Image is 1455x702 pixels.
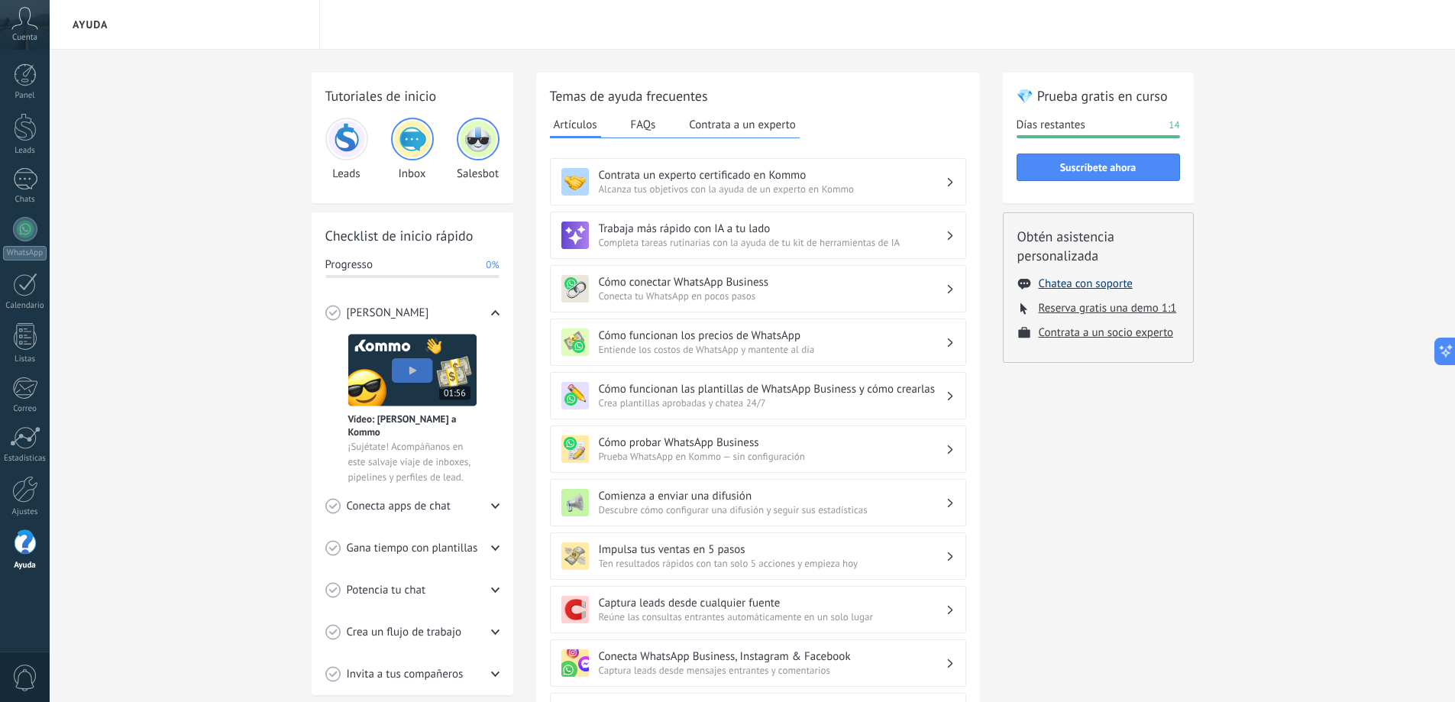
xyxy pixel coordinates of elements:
h2: Obtén asistencia personalizada [1017,227,1179,265]
span: [PERSON_NAME] [347,306,429,321]
span: 0% [486,257,499,273]
h3: Captura leads desde cualquier fuente [599,596,946,610]
button: FAQs [627,113,660,136]
span: Progresso [325,257,373,273]
span: Suscríbete ahora [1060,162,1137,173]
div: Leads [3,146,47,156]
h3: Cómo conectar WhatsApp Business [599,275,946,290]
h2: Temas de ayuda frecuentes [550,86,966,105]
div: Listas [3,354,47,364]
div: Leads [325,118,368,181]
span: Crea plantillas aprobadas y chatea 24/7 [599,396,946,409]
span: Conecta apps de chat [347,499,451,514]
span: Descubre cómo configurar una difusión y seguir sus estadísticas [599,503,946,516]
div: Correo [3,404,47,414]
span: Alcanza tus objetivos con la ayuda de un experto en Kommo [599,183,946,196]
img: Meet video [348,334,477,406]
div: Inbox [391,118,434,181]
span: Potencia tu chat [347,583,426,598]
div: Ayuda [3,561,47,571]
span: Entiende los costos de WhatsApp y mantente al día [599,343,946,356]
div: Panel [3,91,47,101]
h2: Checklist de inicio rápido [325,226,500,245]
span: Captura leads desde mensajes entrantes y comentarios [599,664,946,677]
h3: Conecta WhatsApp Business, Instagram & Facebook [599,649,946,664]
h3: Comienza a enviar una difusión [599,489,946,503]
button: Chatea con soporte [1039,277,1133,291]
h3: Cómo funcionan los precios de WhatsApp [599,328,946,343]
span: ¡Sujétate! Acompáñanos en este salvaje viaje de inboxes, pipelines y perfiles de lead. [348,439,477,485]
span: Prueba WhatsApp en Kommo — sin configuración [599,450,946,463]
div: Chats [3,195,47,205]
span: Vídeo: [PERSON_NAME] a Kommo [348,412,477,438]
span: Cuenta [12,33,37,43]
span: Conecta tu WhatsApp en pocos pasos [599,290,946,302]
button: Artículos [550,113,601,138]
h3: Contrata un experto certificado en Kommo [599,168,946,183]
h2: 💎 Prueba gratis en curso [1017,86,1180,105]
div: Salesbot [457,118,500,181]
span: Invita a tus compañeros [347,667,464,682]
span: Completa tareas rutinarias con la ayuda de tu kit de herramientas de IA [599,236,946,249]
h2: Tutoriales de inicio [325,86,500,105]
div: WhatsApp [3,246,47,260]
button: Reserva gratis una demo 1:1 [1039,301,1177,315]
div: Ajustes [3,507,47,517]
span: 14 [1169,118,1179,133]
span: Ten resultados rápidos con tan solo 5 acciones y empieza hoy [599,557,946,570]
h3: Trabaja más rápido con IA a tu lado [599,222,946,236]
span: Gana tiempo con plantillas [347,541,478,556]
button: Contrata a un experto [685,113,799,136]
span: Reúne las consultas entrantes automáticamente en un solo lugar [599,610,946,623]
button: Suscríbete ahora [1017,154,1180,181]
h3: Cómo probar WhatsApp Business [599,435,946,450]
h3: Cómo funcionan las plantillas de WhatsApp Business y cómo crearlas [599,382,946,396]
button: Contrata a un socio experto [1039,325,1174,340]
span: Crea un flujo de trabajo [347,625,462,640]
div: Estadísticas [3,454,47,464]
span: Días restantes [1017,118,1085,133]
h3: Impulsa tus ventas en 5 pasos [599,542,946,557]
div: Calendario [3,301,47,311]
